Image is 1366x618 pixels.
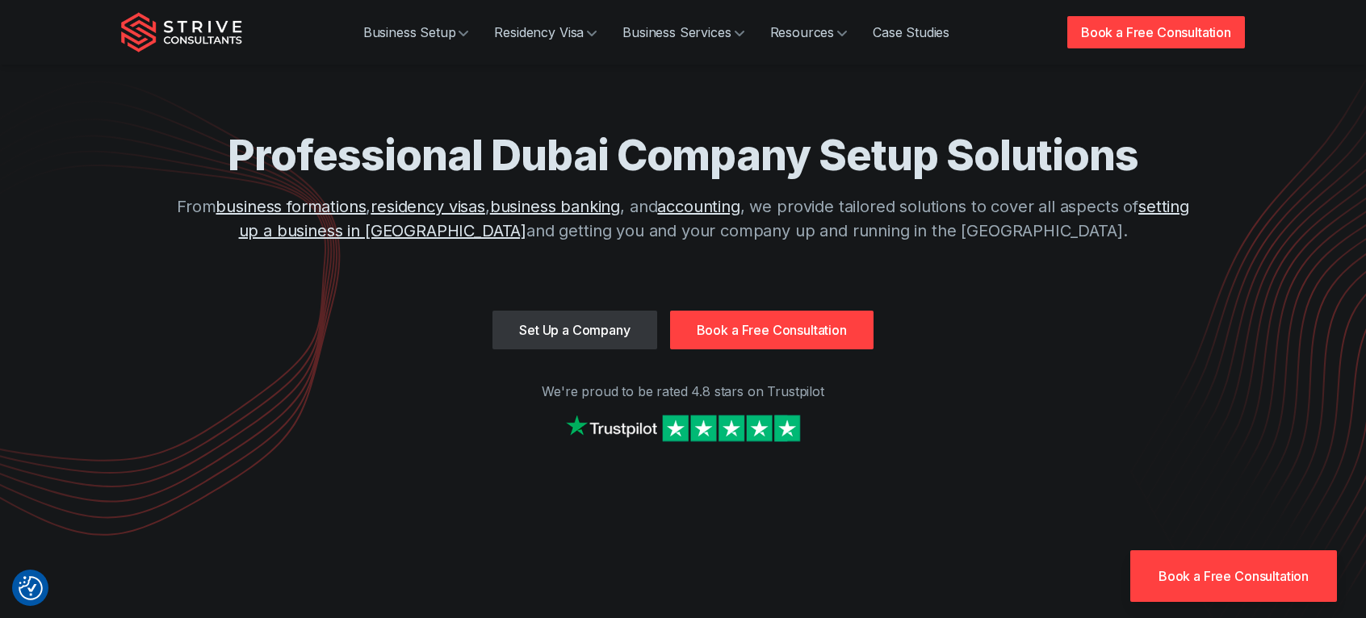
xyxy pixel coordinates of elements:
[610,16,756,48] a: Business Services
[1130,550,1337,602] a: Book a Free Consultation
[757,16,861,48] a: Resources
[166,129,1200,182] h1: Professional Dubai Company Setup Solutions
[490,197,620,216] a: business banking
[121,12,242,52] img: Strive Consultants
[860,16,962,48] a: Case Studies
[121,382,1245,401] p: We're proud to be rated 4.8 stars on Trustpilot
[657,197,740,216] a: accounting
[562,411,804,445] img: Strive on Trustpilot
[19,576,43,600] button: Consent Preferences
[481,16,610,48] a: Residency Visa
[19,576,43,600] img: Revisit consent button
[492,311,656,349] a: Set Up a Company
[166,194,1200,243] p: From , , , and , we provide tailored solutions to cover all aspects of and getting you and your c...
[1067,16,1245,48] a: Book a Free Consultation
[670,311,874,349] a: Book a Free Consultation
[350,16,482,48] a: Business Setup
[216,197,366,216] a: business formations
[371,197,485,216] a: residency visas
